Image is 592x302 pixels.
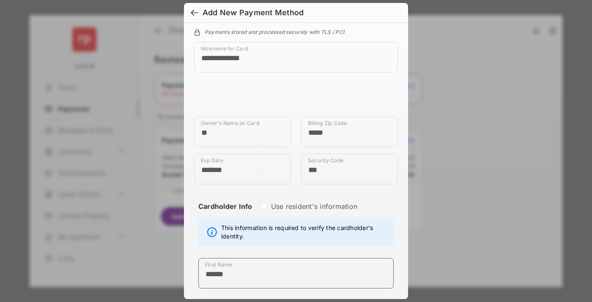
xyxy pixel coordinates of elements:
[221,224,389,241] span: This information is required to verify the cardholder's identity.
[203,8,304,17] div: Add New Payment Method
[198,202,252,226] strong: Cardholder Info
[194,28,398,35] div: Payments stored and processed securely with TLS / PCI
[194,79,398,116] iframe: Credit card field
[271,202,357,211] label: Use resident's information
